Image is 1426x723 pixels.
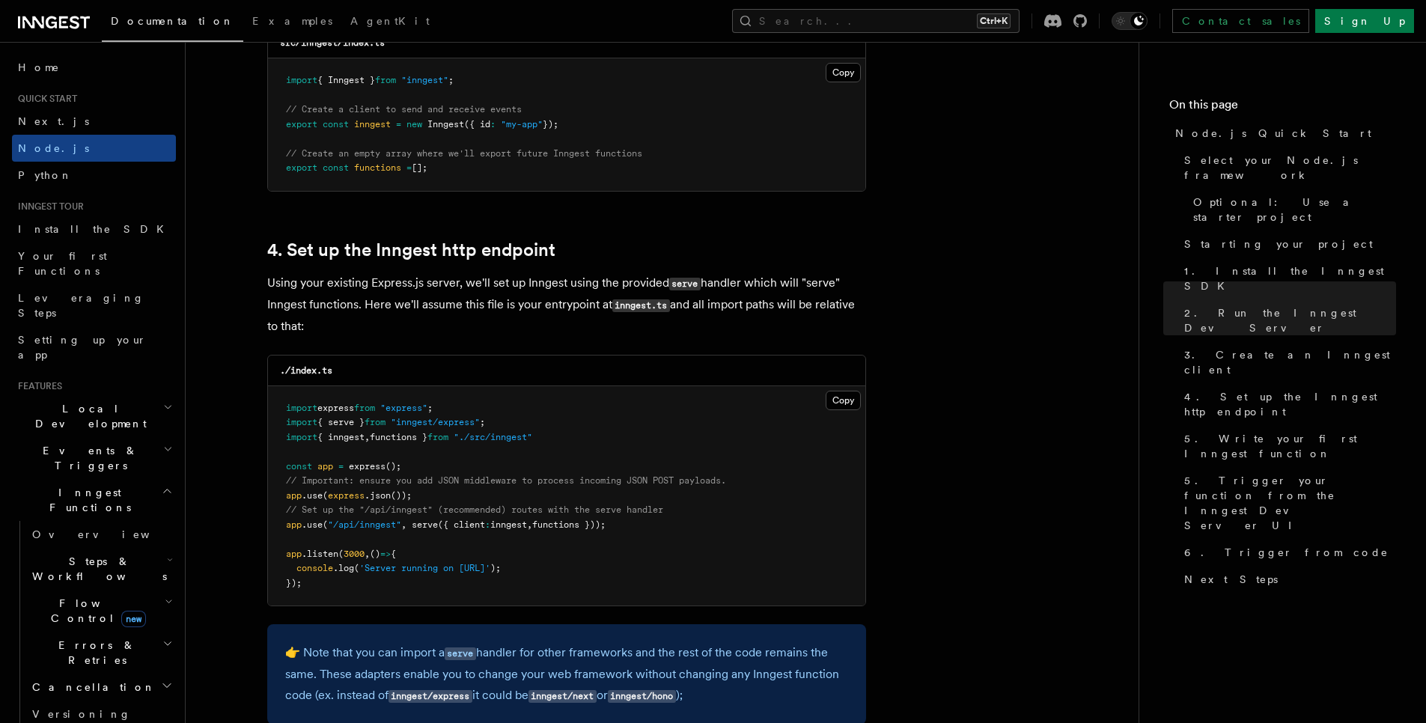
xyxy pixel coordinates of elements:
span: "inngest/express" [391,417,480,427]
button: Copy [826,391,861,410]
a: Your first Functions [12,242,176,284]
span: { inngest [317,432,365,442]
span: .json [365,490,391,501]
span: : [490,119,496,129]
span: Next.js [18,115,89,127]
span: inngest [490,519,527,530]
span: export [286,119,317,129]
code: src/inngest/index.ts [280,37,385,48]
a: serve [445,645,476,659]
a: Starting your project [1178,231,1396,257]
span: new [121,611,146,627]
span: , [365,432,370,442]
button: Events & Triggers [12,437,176,479]
span: serve [412,519,438,530]
span: app [286,519,302,530]
kbd: Ctrl+K [977,13,1011,28]
span: functions [354,162,401,173]
a: Select your Node.js framework [1178,147,1396,189]
span: "/api/inngest" [328,519,401,530]
span: 3. Create an Inngest client [1184,347,1396,377]
span: () [370,549,380,559]
span: from [354,403,375,413]
span: ; [448,75,454,85]
span: // Create an empty array where we'll export future Inngest functions [286,148,642,159]
span: ; [427,403,433,413]
span: Optional: Use a starter project [1193,195,1396,225]
span: Node.js [18,142,89,154]
span: functions } [370,432,427,442]
a: Sign Up [1315,9,1414,33]
span: : [485,519,490,530]
span: ( [323,519,328,530]
span: export [286,162,317,173]
h4: On this page [1169,96,1396,120]
span: = [338,461,344,472]
span: { Inngest } [317,75,375,85]
span: .log [333,563,354,573]
span: Versioning [32,708,131,720]
span: Inngest Functions [12,485,162,515]
span: .listen [302,549,338,559]
span: "inngest" [401,75,448,85]
a: Documentation [102,4,243,42]
span: Python [18,169,73,181]
span: const [286,461,312,472]
span: Leveraging Steps [18,292,144,319]
span: Quick start [12,93,77,105]
span: import [286,403,317,413]
a: 4. Set up the Inngest http endpoint [1178,383,1396,425]
span: 2. Run the Inngest Dev Server [1184,305,1396,335]
span: Steps & Workflows [26,554,167,584]
span: , [365,549,370,559]
span: // Important: ensure you add JSON middleware to process incoming JSON POST payloads. [286,475,726,486]
button: Search...Ctrl+K [732,9,1020,33]
a: 4. Set up the Inngest http endpoint [267,240,555,260]
span: const [323,119,349,129]
span: Your first Functions [18,250,107,277]
button: Toggle dark mode [1112,12,1148,30]
span: import [286,432,317,442]
a: Next Steps [1178,566,1396,593]
span: ( [354,563,359,573]
span: from [427,432,448,442]
span: ); [490,563,501,573]
span: ( [323,490,328,501]
a: Node.js [12,135,176,162]
span: Next Steps [1184,572,1278,587]
span: Examples [252,15,332,27]
span: 3000 [344,549,365,559]
a: Overview [26,521,176,548]
span: 6. Trigger from code [1184,545,1389,560]
span: Starting your project [1184,237,1373,251]
span: // Create a client to send and receive events [286,104,522,115]
button: Cancellation [26,674,176,701]
span: express [349,461,386,472]
span: 'Server running on [URL]' [359,563,490,573]
span: from [365,417,386,427]
a: Python [12,162,176,189]
a: 5. Write your first Inngest function [1178,425,1396,467]
code: serve [445,647,476,660]
span: Home [18,60,60,75]
span: 4. Set up the Inngest http endpoint [1184,389,1396,419]
span: Documentation [111,15,234,27]
span: ()); [391,490,412,501]
span: console [296,563,333,573]
span: Errors & Retries [26,638,162,668]
span: inngest [354,119,391,129]
a: Leveraging Steps [12,284,176,326]
span: Cancellation [26,680,156,695]
span: ( [338,549,344,559]
a: Next.js [12,108,176,135]
span: Overview [32,528,186,540]
a: Install the SDK [12,216,176,242]
span: }); [286,578,302,588]
a: 5. Trigger your function from the Inngest Dev Server UI [1178,467,1396,539]
span: Inngest [427,119,464,129]
span: 5. Trigger your function from the Inngest Dev Server UI [1184,473,1396,533]
a: 6. Trigger from code [1178,539,1396,566]
code: inngest/hono [608,690,676,703]
span: }); [543,119,558,129]
code: inngest/express [389,690,472,703]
